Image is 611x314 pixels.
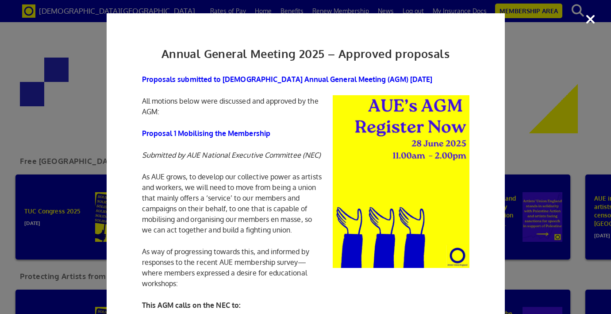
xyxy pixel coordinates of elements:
[142,151,321,159] span: Submitted by AUE National Executive Committee (NEC)
[142,44,469,63] h1: Annual General Meeting 2025 – Approved proposals
[142,97,319,116] span: All motions below were discussed and approved by the AGM:
[142,247,310,288] span: As way of progressing towards this, and informed by responses to the recent AUE membership survey...
[142,129,271,138] b: Proposal 1 Mobilising the Membership
[142,172,322,234] span: As AUE grows, to develop our collective power as artists and workers, we will need to move from b...
[142,301,241,310] b: This AGM calls on the NEC to:
[142,75,433,84] b: Proposals submitted to [DEMOGRAPHIC_DATA] Annual General Meeting (AGM) [DATE]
